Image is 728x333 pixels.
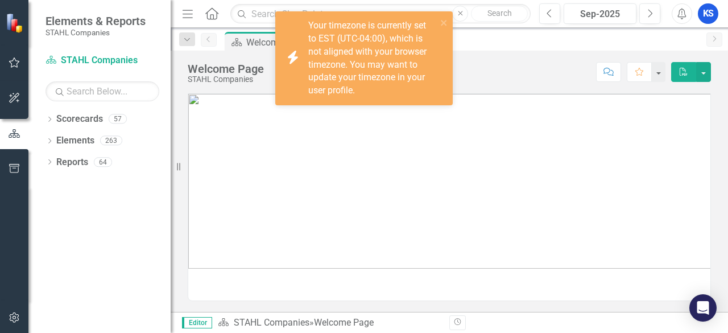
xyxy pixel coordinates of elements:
a: STAHL Companies [234,317,309,328]
button: Sep-2025 [564,3,636,24]
a: STAHL Companies [45,54,159,67]
input: Search Below... [45,81,159,101]
button: KS [698,3,718,24]
button: Search [471,6,528,22]
div: Welcome Page [314,317,374,328]
span: Elements & Reports [45,14,146,28]
small: STAHL Companies [45,28,146,37]
div: Your timezone is currently set to EST (UTC-04:00), which is not aligned with your browser timezon... [308,19,437,97]
span: Editor [182,317,212,328]
div: Open Intercom Messenger [689,294,717,322]
input: Search ClearPoint... [230,4,531,24]
a: Reports [56,156,88,169]
span: Search [487,9,512,18]
img: ClearPoint Strategy [6,13,26,33]
div: 263 [100,136,122,146]
div: 64 [94,157,112,167]
div: » [218,316,441,330]
div: 57 [109,114,127,124]
a: Scorecards [56,113,103,126]
a: Elements [56,134,94,147]
div: Welcome Page [246,35,336,50]
div: Welcome Page [188,63,264,75]
img: image%20v4.png [188,94,710,269]
div: STAHL Companies [188,75,264,84]
div: Sep-2025 [568,7,632,21]
button: close [440,16,448,29]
